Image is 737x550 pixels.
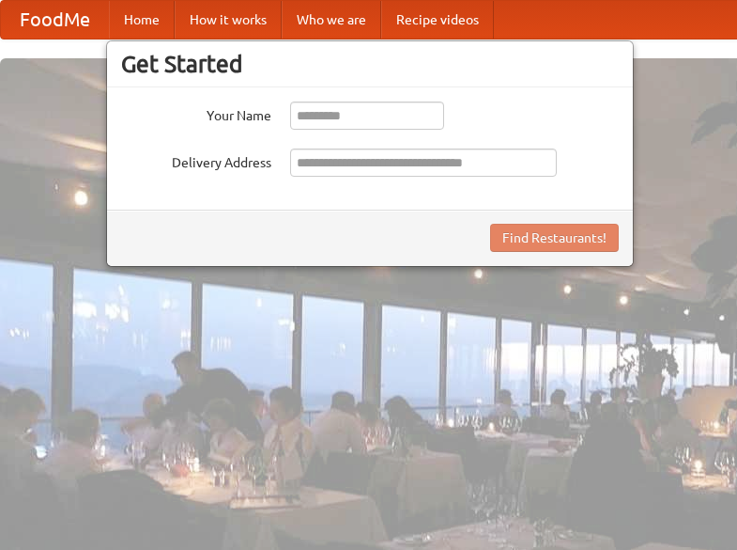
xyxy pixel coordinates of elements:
[175,1,282,39] a: How it works
[282,1,381,39] a: Who we are
[121,102,271,125] label: Your Name
[109,1,175,39] a: Home
[1,1,109,39] a: FoodMe
[381,1,494,39] a: Recipe videos
[121,149,271,172] label: Delivery Address
[121,50,619,78] h3: Get Started
[490,224,619,252] button: Find Restaurants!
